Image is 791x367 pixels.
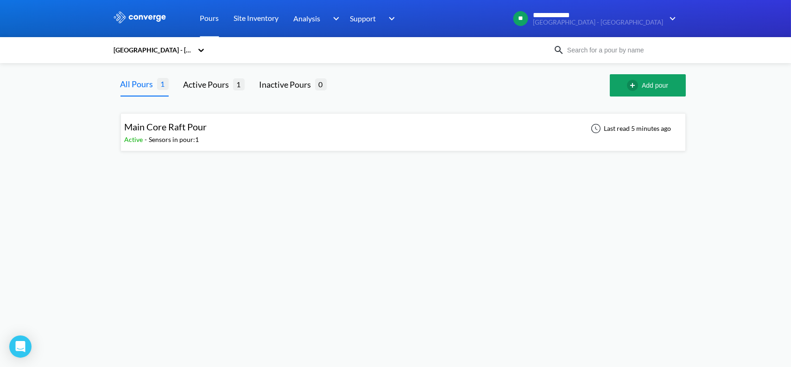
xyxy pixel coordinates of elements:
[350,13,376,24] span: Support
[294,13,321,24] span: Analysis
[533,19,664,26] span: [GEOGRAPHIC_DATA] - [GEOGRAPHIC_DATA]
[586,123,674,134] div: Last read 5 minutes ago
[113,45,193,55] div: [GEOGRAPHIC_DATA] - [GEOGRAPHIC_DATA]
[315,78,327,90] span: 0
[233,78,245,90] span: 1
[327,13,342,24] img: downArrow.svg
[664,13,678,24] img: downArrow.svg
[125,135,145,143] span: Active
[120,124,686,132] a: Main Core Raft PourActive-Sensors in pour:1Last read 5 minutes ago
[149,135,199,145] div: Sensors in pour: 1
[157,78,169,90] span: 1
[564,45,677,55] input: Search for a pour by name
[627,80,642,91] img: add-circle-outline.svg
[113,11,167,23] img: logo_ewhite.svg
[125,121,207,132] span: Main Core Raft Pour
[145,135,149,143] span: -
[383,13,398,24] img: downArrow.svg
[259,78,315,91] div: Inactive Pours
[120,77,157,90] div: All Pours
[553,45,564,56] img: icon-search.svg
[184,78,233,91] div: Active Pours
[610,74,686,97] button: Add pour
[9,335,32,358] div: Open Intercom Messenger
